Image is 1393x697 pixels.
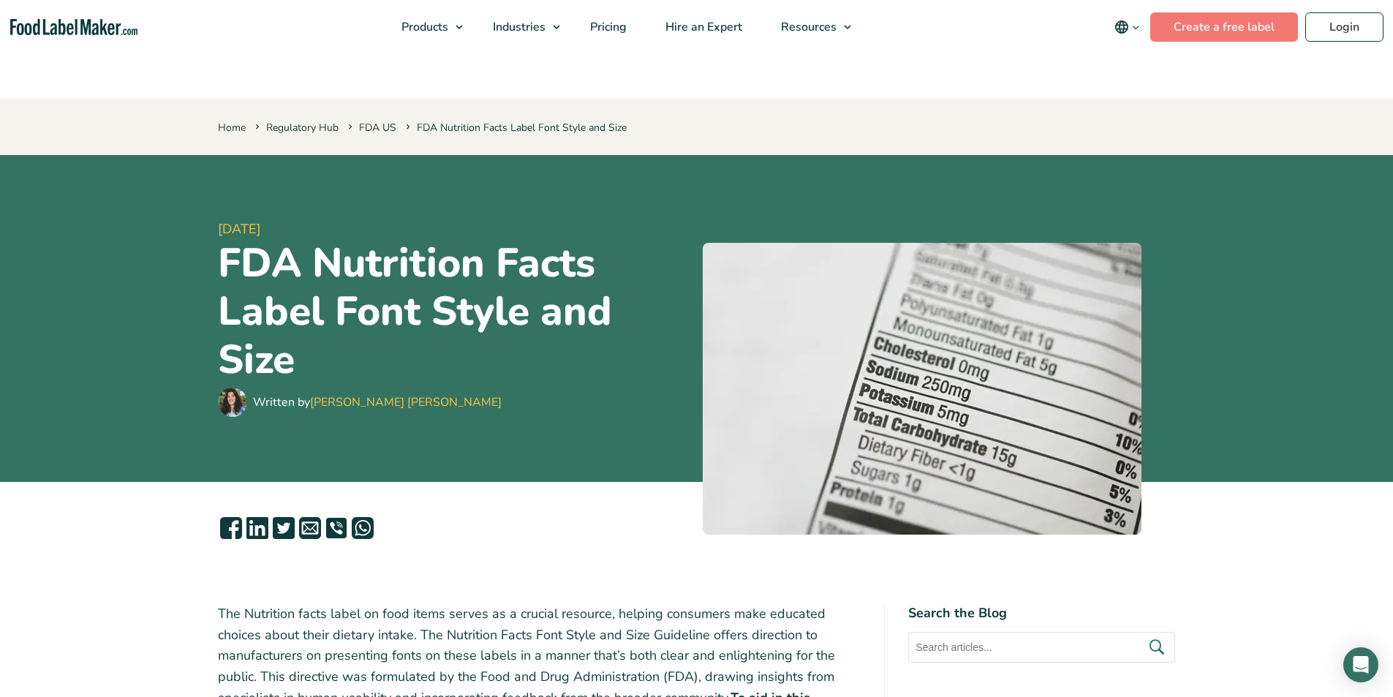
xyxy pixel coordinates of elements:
div: Open Intercom Messenger [1343,647,1378,682]
a: FDA US [359,121,396,135]
a: [PERSON_NAME] [PERSON_NAME] [310,394,502,410]
span: FDA Nutrition Facts Label Font Style and Size [403,121,627,135]
a: Home [218,121,246,135]
div: Written by [253,393,502,411]
span: Resources [777,19,838,35]
a: Login [1305,12,1383,42]
h1: FDA Nutrition Facts Label Font Style and Size [218,239,691,384]
h4: Search the Blog [908,603,1175,623]
span: Products [397,19,450,35]
input: Search articles... [908,632,1175,663]
a: Regulatory Hub [266,121,339,135]
a: Create a free label [1150,12,1298,42]
span: Pricing [586,19,628,35]
img: Maria Abi Hanna - Food Label Maker [218,388,247,417]
span: Industries [488,19,547,35]
span: [DATE] [218,219,691,239]
span: Hire an Expert [661,19,744,35]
